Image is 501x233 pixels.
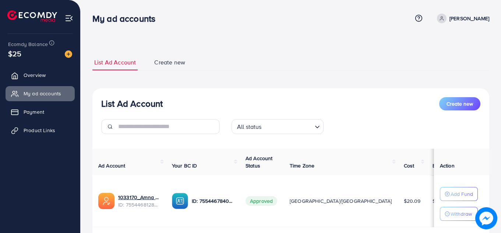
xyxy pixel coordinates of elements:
p: [PERSON_NAME] [449,14,489,23]
div: Search for option [232,119,324,134]
span: Approved [246,196,277,206]
a: Overview [6,68,75,82]
span: All status [236,121,263,132]
span: $20.09 [404,197,421,205]
a: [PERSON_NAME] [434,14,489,23]
span: My ad accounts [24,90,61,97]
img: ic-ads-acc.e4c84228.svg [98,193,114,209]
img: ic-ba-acc.ded83a64.svg [172,193,188,209]
span: Payment [24,108,44,116]
img: menu [65,14,73,22]
span: Create new [447,100,473,107]
span: Ad Account Status [246,155,273,169]
span: [GEOGRAPHIC_DATA]/[GEOGRAPHIC_DATA] [290,197,392,205]
h3: List Ad Account [101,98,163,109]
a: Payment [6,105,75,119]
img: image [65,50,72,58]
p: ID: 7554467840363937808 [192,197,234,205]
img: image [475,207,497,229]
span: Overview [24,71,46,79]
input: Search for option [264,120,312,132]
img: logo [7,10,57,22]
span: List Ad Account [94,58,136,67]
span: Ecomdy Balance [8,40,48,48]
span: Ad Account [98,162,126,169]
button: Add Fund [440,187,478,201]
span: Create new [154,58,185,67]
button: Withdraw [440,207,478,221]
p: Withdraw [451,209,472,218]
div: <span class='underline'>1033170_Amna Collection_1758911713596</span></br>7554468128542195713 [118,194,160,209]
span: Action [440,162,455,169]
button: Create new [439,97,480,110]
span: Cost [404,162,414,169]
a: My ad accounts [6,86,75,101]
h3: My ad accounts [92,13,161,24]
span: Time Zone [290,162,314,169]
a: Product Links [6,123,75,138]
span: Your BC ID [172,162,197,169]
a: 1033170_Amna Collection_1758911713596 [118,194,160,201]
span: ID: 7554468128542195713 [118,201,160,208]
span: Product Links [24,127,55,134]
p: Add Fund [451,190,473,198]
span: $25 [8,48,21,59]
